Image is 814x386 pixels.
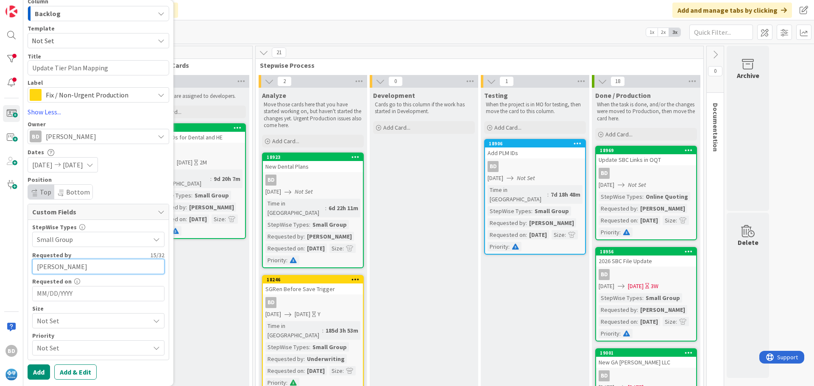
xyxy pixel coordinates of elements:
div: StepWise Types [265,220,309,229]
span: [PERSON_NAME] [46,131,96,142]
div: Size [329,366,343,375]
span: Testing [484,91,508,100]
input: Quick Filter... [689,25,753,40]
div: BD [263,297,363,308]
div: [PERSON_NAME] [305,232,354,241]
div: 9d 20h 7m [212,174,243,183]
span: : [565,230,566,239]
div: Small Group [532,206,571,216]
div: Small Group [192,191,231,200]
div: Size [212,214,225,224]
div: New GA [PERSON_NAME] LLC [596,357,696,368]
div: Add PLM IDs for Dental and HE [145,132,245,143]
span: Owner [28,121,46,127]
p: When the task is done, and/or the changes were moved to Production, then move the card here. [597,101,695,122]
div: [PERSON_NAME] [638,204,687,213]
div: BD [599,370,610,381]
div: BD [596,269,696,280]
i: Not Set [295,188,313,195]
div: 19001 [600,350,696,356]
span: : [186,214,187,224]
span: : [508,242,510,251]
div: [DATE] [305,366,327,375]
div: 19006Add PLM IDs for Dental and HE [145,124,245,143]
div: 19001New GA [PERSON_NAME] LLC [596,349,696,368]
div: 18923New Dental Plans [263,153,363,172]
a: Show Less... [28,107,169,117]
label: Title [28,53,41,60]
div: 18969Update SBC Links in OQT [596,147,696,165]
div: [PERSON_NAME] [187,203,236,212]
i: Not Set [628,181,646,189]
div: StepWise Types [488,206,531,216]
p: When the project is in MO for testing, then move the card to this column. [486,101,584,115]
div: BD [596,370,696,381]
div: SGRen Before Save Trigger [263,283,363,294]
div: Small Group [310,342,349,352]
span: 2 [277,76,292,86]
div: Priority [599,329,619,338]
div: 18906 [489,141,585,147]
span: Bottom [66,188,90,196]
div: Size [552,230,565,239]
div: Time in [GEOGRAPHIC_DATA] [265,199,325,217]
div: 18246SGRen Before Save Trigger [263,276,363,294]
div: BD [145,145,245,156]
span: [DATE] [177,158,192,167]
span: : [526,230,527,239]
span: Template [28,25,55,31]
div: 18906Add PLM IDs [485,140,585,158]
div: BD [599,168,610,179]
input: MM/DD/YYYY [37,286,160,301]
span: : [210,174,212,183]
div: StepWise Types [599,192,642,201]
div: Requested by [265,232,304,241]
div: StepWise Types [599,293,642,303]
div: Small Group [310,220,349,229]
span: : [225,214,226,224]
div: Priority [599,228,619,237]
span: : [343,244,344,253]
div: Requested by [488,218,526,228]
span: [DATE] [265,310,281,319]
div: Add and manage tabs by clicking [672,3,792,18]
div: BD [485,161,585,172]
span: 0 [708,66,722,76]
span: Documentation [711,103,720,152]
span: : [304,354,305,364]
div: 7d 18h 48m [549,190,583,199]
span: : [309,342,310,352]
span: : [286,255,287,265]
div: Online Quoting [644,192,690,201]
div: 18246 [267,277,363,283]
div: Requested by [599,305,637,314]
span: Custom Fields [32,207,153,217]
p: Cards go to this column if the work has started in Development. [375,101,473,115]
span: [DATE] [488,174,503,183]
div: 19006 [145,124,245,132]
div: 18923 [263,153,363,161]
span: Small Group [37,233,145,245]
div: 189562026 SBC File Update [596,248,696,267]
div: 2M [200,158,207,167]
div: Time in [GEOGRAPHIC_DATA] [148,169,210,188]
div: BD [488,161,499,172]
div: 15 / 32 [74,251,164,259]
div: StepWise Types [32,224,164,230]
div: Small Group [644,293,682,303]
span: : [642,192,644,201]
div: Priority [32,333,164,339]
div: 18956 [600,249,696,255]
div: 18246 [263,276,363,283]
div: Archive [737,70,759,81]
div: 19006 [149,125,245,131]
span: : [637,216,638,225]
span: Add Card... [383,124,410,131]
span: : [526,218,527,228]
div: Update SBC Links in OQT [596,154,696,165]
span: : [304,366,305,375]
span: : [637,204,638,213]
span: Stepwise Process [260,61,693,69]
span: 21 [272,47,286,58]
img: avatar [6,369,17,380]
